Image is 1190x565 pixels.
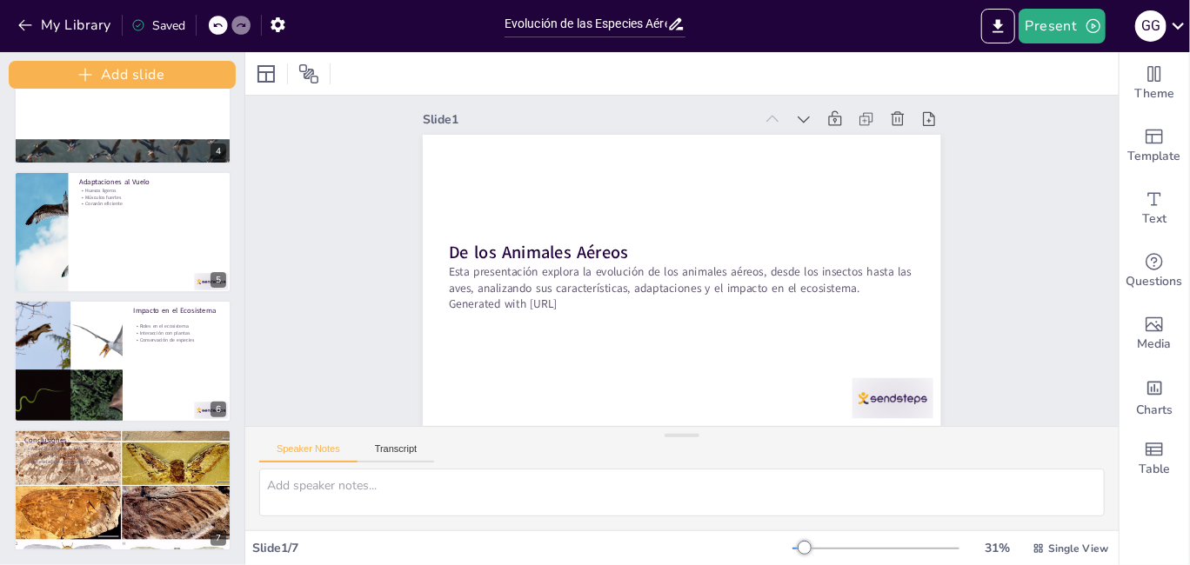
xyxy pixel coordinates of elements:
div: 7 [211,530,226,546]
p: Músculos fuertes [79,194,220,201]
div: 7 [14,429,231,552]
button: Speaker Notes [259,443,358,462]
div: Saved [131,17,185,34]
span: Template [1128,147,1181,166]
div: 6 [14,300,231,422]
span: Media [1138,335,1172,354]
div: 4 [211,143,226,159]
span: Table [1139,460,1170,479]
button: My Library [13,11,118,39]
button: Transcript [358,443,435,462]
button: Export to PowerPoint [981,9,1015,43]
div: Add a table [1120,428,1189,490]
div: Add images, graphics, shapes or video [1120,302,1189,365]
div: 31 % [977,540,1019,556]
p: Corazón eficiente [79,201,220,208]
p: Valor en el ecosistema [25,452,221,459]
span: Position [298,63,319,84]
button: Add slide [9,61,236,89]
div: Layout [252,60,280,88]
span: Text [1142,209,1167,229]
p: Esta presentación explora la evolución de los animales aéreos, desde los insectos hasta las aves,... [535,42,796,461]
div: Add charts and graphs [1120,365,1189,428]
span: Questions [1126,272,1183,291]
div: 6 [211,402,226,417]
div: 5 [211,272,226,288]
span: Theme [1134,84,1174,103]
div: Slide 1 / 7 [252,540,792,556]
p: Adaptaciones al Vuelo [79,177,220,188]
p: Adaptabilidad de la vida [25,445,221,452]
p: Necesidad de conservación [25,459,221,466]
div: Get real-time input from your audience [1120,240,1189,302]
p: Huesos ligeros [79,187,220,194]
span: Charts [1136,401,1173,420]
div: G G [1135,10,1167,42]
div: Add ready made slides [1120,115,1189,177]
p: Conservación de especies [134,337,221,344]
p: Impacto en el Ecosistema [134,306,221,316]
p: Interacción con plantas [134,330,221,337]
div: Change the overall theme [1120,52,1189,115]
p: Generated with [URL] [521,33,768,444]
input: Insert title [505,11,667,37]
p: Roles en el ecosistema [134,323,221,330]
div: Slide 1 [762,103,941,397]
button: Present [1019,9,1106,43]
div: 5 [14,171,231,294]
div: Add text boxes [1120,177,1189,240]
p: Conclusiones [25,435,221,446]
span: Single View [1048,542,1108,555]
button: G G [1135,9,1167,43]
div: 4 [14,42,231,164]
strong: De los Animales Aéreos [706,57,816,224]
